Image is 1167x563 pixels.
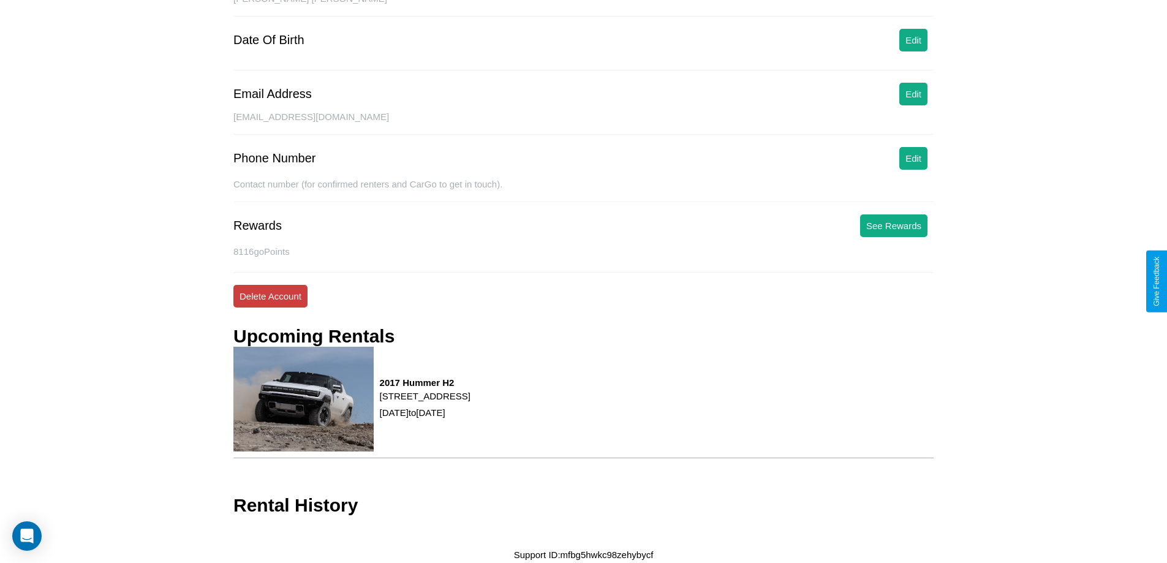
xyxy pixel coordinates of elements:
div: [EMAIL_ADDRESS][DOMAIN_NAME] [233,111,934,135]
p: [STREET_ADDRESS] [380,388,470,404]
p: Support ID: mfbg5hwkc98zehybycf [514,546,654,563]
div: Date Of Birth [233,33,304,47]
div: Contact number (for confirmed renters and CarGo to get in touch). [233,179,934,202]
div: Rewards [233,219,282,233]
h3: Upcoming Rentals [233,326,395,347]
button: See Rewards [860,214,927,237]
button: Edit [899,29,927,51]
div: Open Intercom Messenger [12,521,42,551]
p: 8116 goPoints [233,243,934,260]
div: Phone Number [233,151,316,165]
div: Email Address [233,87,312,101]
button: Delete Account [233,285,308,308]
h3: Rental History [233,495,358,516]
h3: 2017 Hummer H2 [380,377,470,388]
div: Give Feedback [1152,257,1161,306]
img: rental [233,347,374,452]
button: Edit [899,83,927,105]
p: [DATE] to [DATE] [380,404,470,421]
button: Edit [899,147,927,170]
